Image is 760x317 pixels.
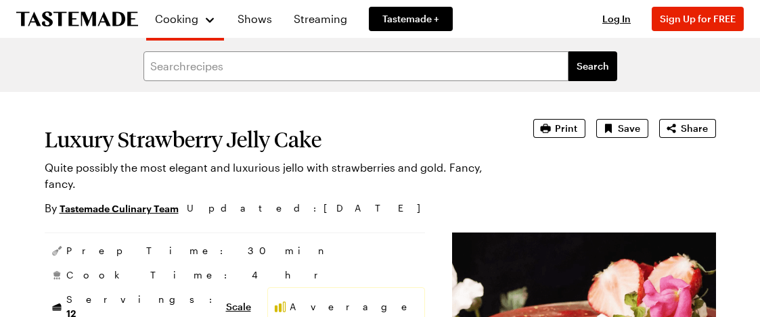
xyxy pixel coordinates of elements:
button: Log In [589,12,644,26]
p: Quite possibly the most elegant and luxurious jello with strawberries and gold. Fancy, fancy. [45,160,495,192]
span: Search [577,59,609,73]
span: Save [618,122,640,135]
span: Prep Time: 30 min [66,244,329,258]
button: Cooking [154,5,216,32]
span: Share [681,122,708,135]
span: Log In [602,13,631,24]
span: Tastemade + [382,12,439,26]
a: Tastemade Culinary Team [60,201,179,216]
button: Scale [226,300,251,314]
button: Print [533,119,585,138]
a: Tastemade + [369,7,453,31]
span: Average [290,300,419,314]
span: Cook Time: 4 hr [66,268,331,282]
h1: Luxury Strawberry Jelly Cake [45,127,495,151]
span: Updated : [DATE] [187,201,434,216]
a: To Tastemade Home Page [16,11,138,27]
button: filters [568,51,617,81]
span: Sign Up for FREE [660,13,736,24]
button: Save recipe [596,119,648,138]
span: Print [555,122,577,135]
button: Share [659,119,716,138]
span: Cooking [155,12,198,25]
button: Sign Up for FREE [652,7,744,31]
p: By [45,200,179,216]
